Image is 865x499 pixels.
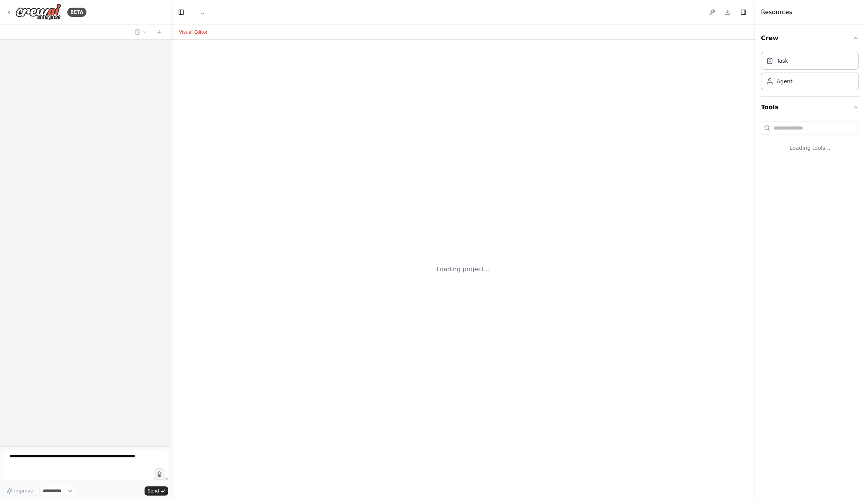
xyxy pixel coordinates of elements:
nav: breadcrumb [199,8,204,16]
button: Tools [761,97,859,118]
span: Improve [14,488,33,494]
button: Crew [761,28,859,49]
div: Loading tools... [761,138,859,158]
button: Send [145,486,168,496]
button: Hide right sidebar [738,7,749,18]
span: ... [199,8,204,16]
button: Improve [3,486,36,496]
div: Crew [761,49,859,96]
div: Agent [777,78,792,85]
img: Logo [15,3,61,21]
h4: Resources [761,8,792,17]
span: Send [148,488,159,494]
button: Click to speak your automation idea [154,468,165,480]
div: Task [777,57,788,65]
button: Switch to previous chat [132,28,150,37]
div: Loading project... [437,265,490,274]
div: Tools [761,118,859,164]
button: Start a new chat [153,28,165,37]
button: Hide left sidebar [176,7,187,18]
div: BETA [67,8,86,17]
button: Visual Editor [174,28,212,37]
